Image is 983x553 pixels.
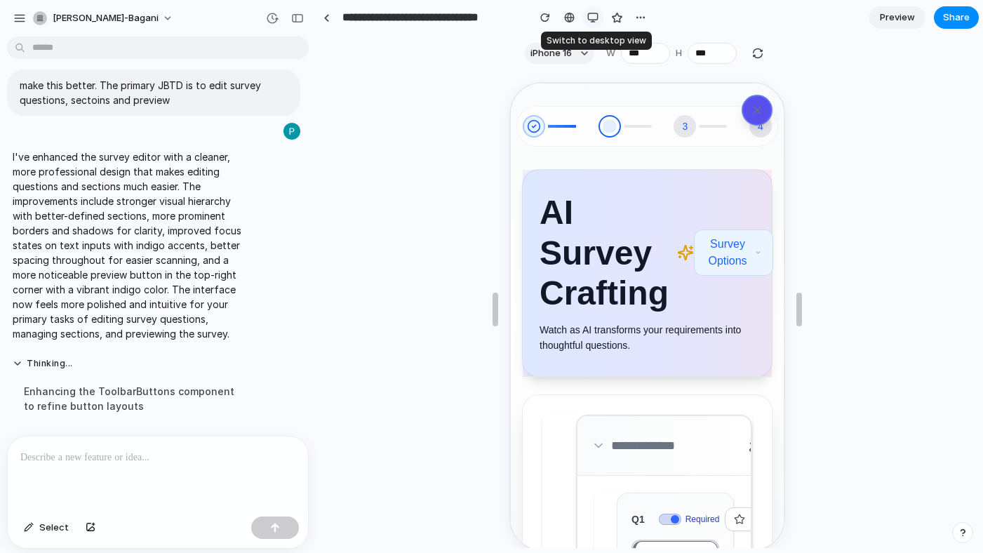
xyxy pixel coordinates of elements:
div: Enhancing the ToolbarButtons component to refine button layouts [13,375,247,422]
label: H [676,46,682,60]
div: Switch to desktop view [541,32,652,50]
a: Preview [869,6,925,29]
span: iPhone 16 [530,46,572,60]
button: [PERSON_NAME]-bagani [27,7,180,29]
span: 3 [171,35,177,51]
label: W [606,46,615,60]
p: make this better. The primary JBTD is to edit survey questions, sectoins and preview [20,78,288,107]
button: Required [142,429,215,444]
h1: AI Survey Crafting [29,109,158,230]
p: I've enhanced the survey editor with a cleaner, more professional design that makes editing quest... [13,149,247,341]
p: Watch as AI transforms your requirements into thoughtful questions. [29,239,244,270]
span: Required [175,430,209,442]
button: iPhone 16 [525,43,594,64]
span: Select [39,521,69,535]
button: 4 [239,32,261,54]
span: 4 [247,35,253,51]
span: Survey Options [195,152,239,186]
span: Preview [880,11,915,25]
button: 3 [163,32,185,54]
span: [PERSON_NAME]-bagani [53,11,159,25]
button: Survey Options [183,146,262,192]
button: Share [934,6,979,29]
span: Share [943,11,970,25]
button: Select [17,517,76,539]
span: Q1 [121,428,134,444]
